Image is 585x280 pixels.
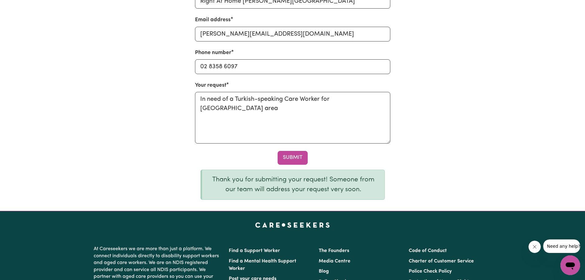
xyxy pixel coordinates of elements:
[255,222,330,227] a: Careseekers home page
[195,49,231,57] label: Phone number
[229,259,296,271] a: Find a Mental Health Support Worker
[409,248,447,253] a: Code of Conduct
[560,255,580,275] iframe: Button to launch messaging window
[543,239,580,253] iframe: Message from company
[195,81,226,89] label: Your request
[409,259,474,264] a: Charter of Customer Service
[278,151,308,164] button: Submit
[319,259,350,264] a: Media Centre
[229,248,280,253] a: Find a Support Worker
[528,241,541,253] iframe: Close message
[319,248,349,253] a: The Founders
[207,175,380,195] p: Thank you for submitting your request! Someone from our team will address your request very soon.
[195,59,390,74] input: Your phone number
[4,4,37,9] span: Need any help?
[409,269,452,274] a: Police Check Policy
[319,269,329,274] a: Blog
[195,27,390,41] input: Your email address
[195,92,390,144] textarea: In need of a Turkish-speaking Care Worker for [GEOGRAPHIC_DATA] area
[195,16,231,24] label: Email address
